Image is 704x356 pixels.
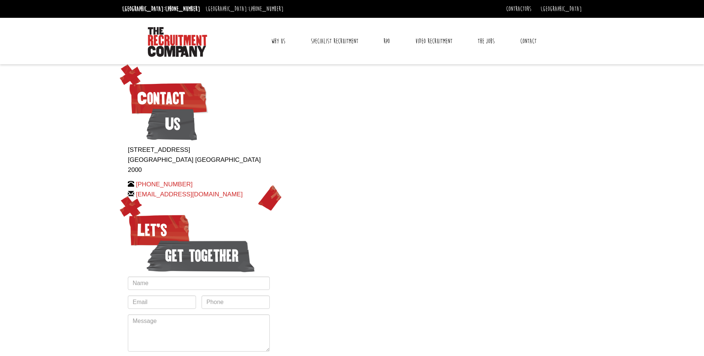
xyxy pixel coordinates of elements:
[128,277,270,290] input: Name
[146,237,255,274] span: get together
[249,5,283,13] a: [PHONE_NUMBER]
[136,191,243,198] a: [EMAIL_ADDRESS][DOMAIN_NAME]
[136,181,193,188] a: [PHONE_NUMBER]
[165,5,200,13] a: [PHONE_NUMBER]
[128,80,208,117] span: Contact
[146,105,197,143] span: Us
[515,32,542,50] a: Contact
[202,295,270,309] input: Phone
[266,32,291,50] a: Why Us
[128,295,196,309] input: Email
[204,3,285,15] li: [GEOGRAPHIC_DATA]:
[378,32,395,50] a: RPO
[305,32,364,50] a: Specialist Recruitment
[128,212,190,249] span: Let’s
[541,5,582,13] a: [GEOGRAPHIC_DATA]
[472,32,500,50] a: The Jobs
[128,145,270,175] p: [STREET_ADDRESS] [GEOGRAPHIC_DATA] [GEOGRAPHIC_DATA] 2000
[506,5,531,13] a: Contractors
[410,32,458,50] a: Video Recruitment
[120,3,202,15] li: [GEOGRAPHIC_DATA]:
[148,27,207,57] img: The Recruitment Company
